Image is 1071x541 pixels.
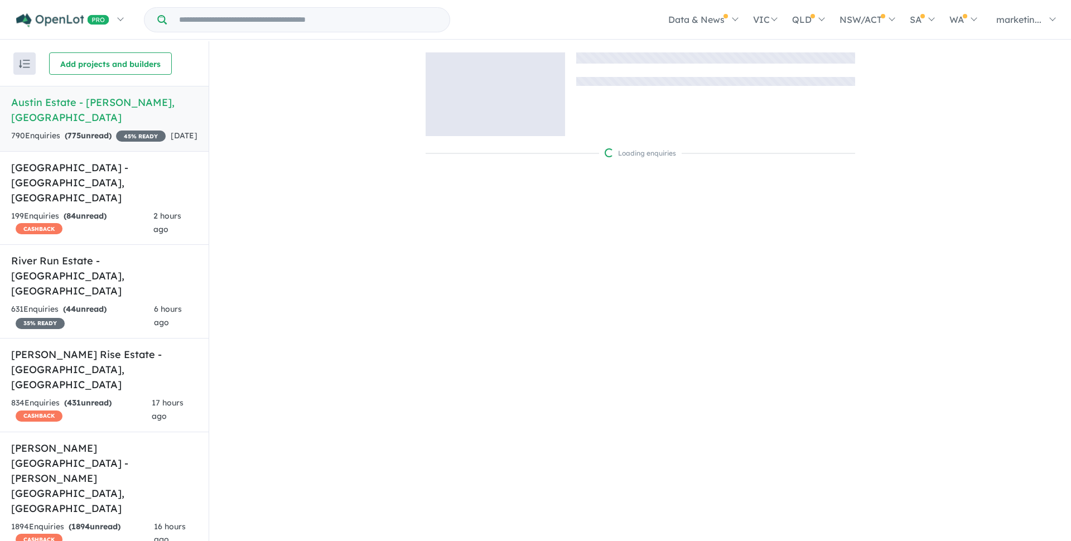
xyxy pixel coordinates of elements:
span: 6 hours ago [154,304,182,327]
span: CASHBACK [16,410,62,422]
strong: ( unread) [64,398,112,408]
div: 199 Enquir ies [11,210,153,236]
span: 44 [66,304,76,314]
span: CASHBACK [16,223,62,234]
span: 17 hours ago [152,398,184,421]
h5: River Run Estate - [GEOGRAPHIC_DATA] , [GEOGRAPHIC_DATA] [11,253,197,298]
span: 2 hours ago [153,211,181,234]
button: Add projects and builders [49,52,172,75]
span: marketin... [996,14,1041,25]
span: 35 % READY [16,318,65,329]
h5: [PERSON_NAME][GEOGRAPHIC_DATA] - [PERSON_NAME][GEOGRAPHIC_DATA] , [GEOGRAPHIC_DATA] [11,441,197,516]
span: 431 [67,398,81,408]
strong: ( unread) [69,521,120,532]
span: [DATE] [171,131,197,141]
h5: [PERSON_NAME] Rise Estate - [GEOGRAPHIC_DATA] , [GEOGRAPHIC_DATA] [11,347,197,392]
img: sort.svg [19,60,30,68]
div: 790 Enquir ies [11,129,166,143]
strong: ( unread) [64,211,107,221]
strong: ( unread) [65,131,112,141]
span: 84 [66,211,76,221]
div: 631 Enquir ies [11,303,154,330]
h5: [GEOGRAPHIC_DATA] - [GEOGRAPHIC_DATA] , [GEOGRAPHIC_DATA] [11,160,197,205]
div: Loading enquiries [605,148,676,159]
div: 834 Enquir ies [11,397,152,423]
span: 775 [67,131,81,141]
img: Openlot PRO Logo White [16,13,109,27]
span: 45 % READY [116,131,166,142]
strong: ( unread) [63,304,107,314]
h5: Austin Estate - [PERSON_NAME] , [GEOGRAPHIC_DATA] [11,95,197,125]
span: 1894 [71,521,90,532]
input: Try estate name, suburb, builder or developer [169,8,447,32]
